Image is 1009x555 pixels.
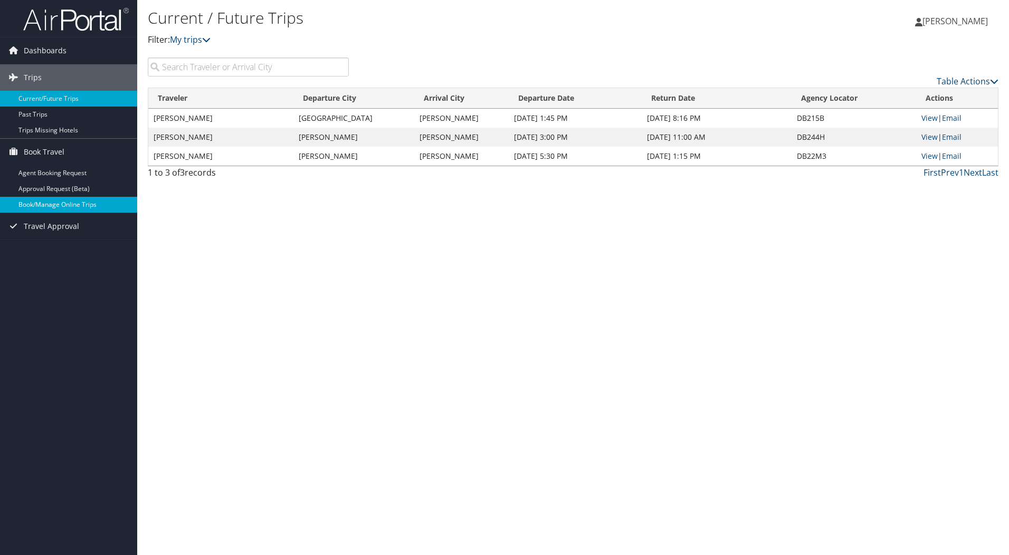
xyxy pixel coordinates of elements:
[792,109,916,128] td: DB215B
[509,128,642,147] td: [DATE] 3:00 PM
[414,109,509,128] td: [PERSON_NAME]
[642,128,792,147] td: [DATE] 11:00 AM
[180,167,185,178] span: 3
[293,88,414,109] th: Departure City: activate to sort column ascending
[937,75,998,87] a: Table Actions
[509,147,642,166] td: [DATE] 5:30 PM
[24,64,42,91] span: Trips
[24,213,79,240] span: Travel Approval
[24,139,64,165] span: Book Travel
[509,109,642,128] td: [DATE] 1:45 PM
[293,147,414,166] td: [PERSON_NAME]
[24,37,66,64] span: Dashboards
[642,88,792,109] th: Return Date: activate to sort column ascending
[414,147,509,166] td: [PERSON_NAME]
[915,5,998,37] a: [PERSON_NAME]
[924,167,941,178] a: First
[942,132,962,142] a: Email
[916,128,998,147] td: |
[509,88,642,109] th: Departure Date: activate to sort column descending
[792,147,916,166] td: DB22M3
[293,128,414,147] td: [PERSON_NAME]
[982,167,998,178] a: Last
[941,167,959,178] a: Prev
[916,147,998,166] td: |
[922,15,988,27] span: [PERSON_NAME]
[921,132,938,142] a: View
[148,88,293,109] th: Traveler: activate to sort column ascending
[23,7,129,32] img: airportal-logo.png
[964,167,982,178] a: Next
[916,109,998,128] td: |
[959,167,964,178] a: 1
[792,88,916,109] th: Agency Locator: activate to sort column ascending
[942,151,962,161] a: Email
[942,113,962,123] a: Email
[148,128,293,147] td: [PERSON_NAME]
[921,113,938,123] a: View
[148,58,349,76] input: Search Traveler or Arrival City
[792,128,916,147] td: DB244H
[916,88,998,109] th: Actions
[293,109,414,128] td: [GEOGRAPHIC_DATA]
[921,151,938,161] a: View
[170,34,211,45] a: My trips
[148,33,715,47] p: Filter:
[148,147,293,166] td: [PERSON_NAME]
[148,109,293,128] td: [PERSON_NAME]
[642,147,792,166] td: [DATE] 1:15 PM
[414,88,509,109] th: Arrival City: activate to sort column ascending
[148,166,349,184] div: 1 to 3 of records
[414,128,509,147] td: [PERSON_NAME]
[642,109,792,128] td: [DATE] 8:16 PM
[148,7,715,29] h1: Current / Future Trips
